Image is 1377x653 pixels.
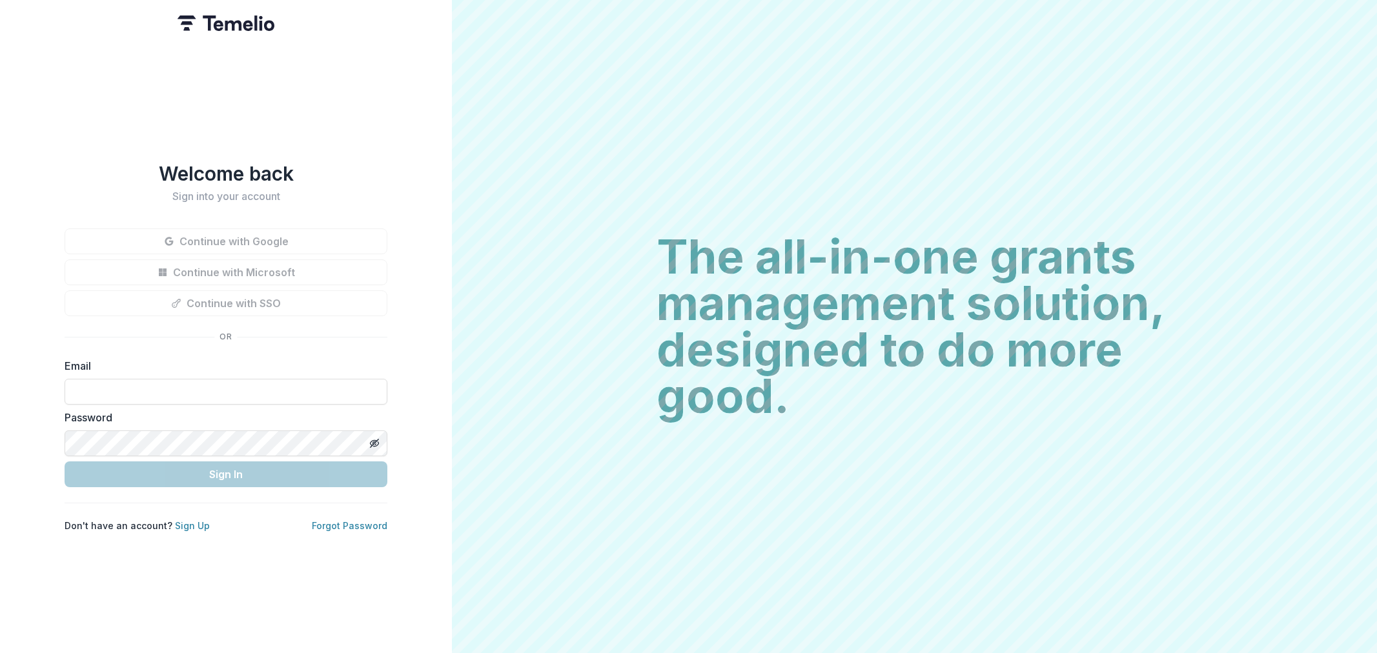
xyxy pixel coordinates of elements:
[65,519,210,532] p: Don't have an account?
[65,290,387,316] button: Continue with SSO
[65,162,387,185] h1: Welcome back
[312,520,387,531] a: Forgot Password
[65,259,387,285] button: Continue with Microsoft
[65,190,387,203] h2: Sign into your account
[65,358,380,374] label: Email
[175,520,210,531] a: Sign Up
[364,433,385,454] button: Toggle password visibility
[178,15,274,31] img: Temelio
[65,410,380,425] label: Password
[65,461,387,487] button: Sign In
[65,228,387,254] button: Continue with Google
